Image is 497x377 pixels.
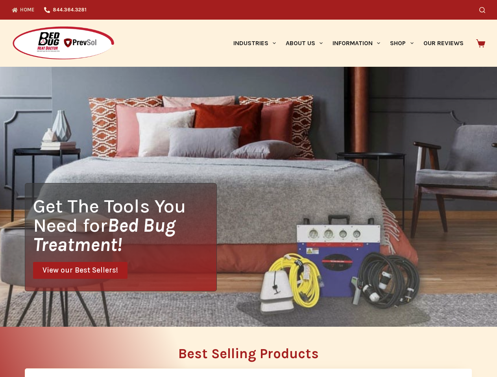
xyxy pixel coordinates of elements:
a: Information [328,20,385,67]
img: Prevsol/Bed Bug Heat Doctor [12,26,115,61]
a: Shop [385,20,418,67]
span: View our Best Sellers! [42,267,118,274]
button: Search [479,7,485,13]
a: Our Reviews [418,20,468,67]
i: Bed Bug Treatment! [33,214,176,256]
a: View our Best Sellers! [33,262,127,279]
a: Industries [228,20,281,67]
h2: Best Selling Products [25,347,472,361]
nav: Primary [228,20,468,67]
h1: Get The Tools You Need for [33,196,216,254]
a: About Us [281,20,327,67]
